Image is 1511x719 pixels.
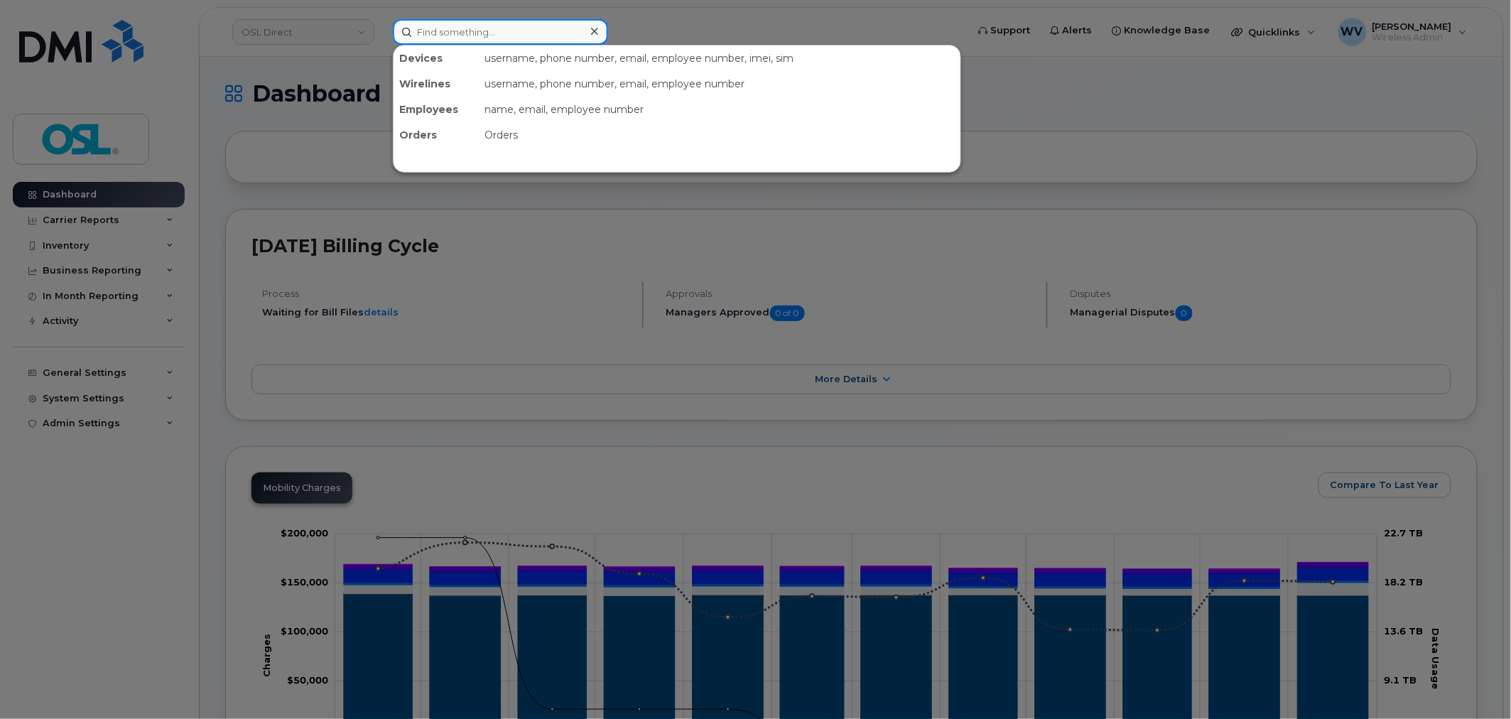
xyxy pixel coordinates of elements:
div: Wirelines [394,71,479,97]
div: name, email, employee number [479,97,960,122]
div: username, phone number, email, employee number [479,71,960,97]
div: username, phone number, email, employee number, imei, sim [479,45,960,71]
div: Orders [394,122,479,148]
div: Employees [394,97,479,122]
div: Devices [394,45,479,71]
div: Orders [479,122,960,148]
